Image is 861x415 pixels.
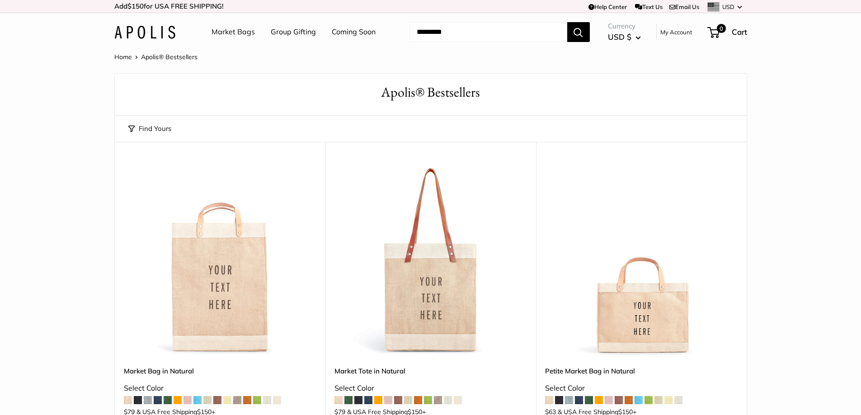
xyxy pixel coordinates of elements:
span: Currency [608,20,641,33]
span: & USA Free Shipping + [347,409,426,415]
img: Market Bag in Natural [124,164,316,357]
span: & USA Free Shipping + [136,409,215,415]
button: Find Yours [128,122,171,135]
a: Group Gifting [271,25,316,39]
a: My Account [660,27,692,37]
a: Market Bag in Natural [124,366,316,376]
a: Help Center [588,3,627,10]
div: Select Color [545,382,738,395]
button: Search [567,22,590,42]
a: Text Us [635,3,663,10]
a: description_Make it yours with custom printed text.Market Tote in Natural [334,164,527,357]
a: Market Bags [212,25,255,39]
img: Apolis [114,26,175,39]
img: Petite Market Bag in Natural [545,164,738,357]
span: Cart [732,27,747,37]
a: Market Bag in NaturalMarket Bag in Natural [124,164,316,357]
a: Email Us [669,3,699,10]
span: $150 [127,2,144,10]
button: USD $ [608,30,641,44]
a: Petite Market Bag in Natural [545,366,738,376]
h1: Apolis® Bestsellers [128,83,733,102]
a: Petite Market Bag in Naturaldescription_Effortless style that elevates every moment [545,164,738,357]
span: USD $ [608,32,631,42]
a: Market Tote in Natural [334,366,527,376]
a: Coming Soon [332,25,376,39]
span: 0 [716,24,725,33]
input: Search... [409,22,567,42]
img: description_Make it yours with custom printed text. [334,164,527,357]
a: Home [114,53,132,61]
span: USD [722,3,734,10]
div: Select Color [124,382,316,395]
span: Apolis® Bestsellers [141,53,198,61]
div: Select Color [334,382,527,395]
a: 0 Cart [708,25,747,39]
span: & USA Free Shipping + [558,409,636,415]
nav: Breadcrumb [114,51,198,63]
